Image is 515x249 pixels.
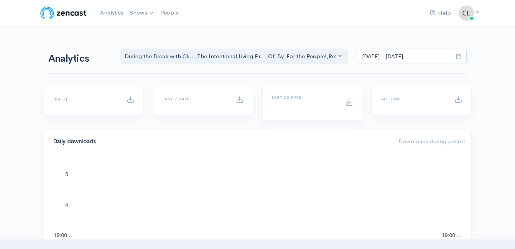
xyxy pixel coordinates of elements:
[127,5,157,21] a: Shows
[53,138,389,145] h4: Daily downloads
[54,232,74,238] text: 19:00:…
[39,5,88,21] img: ZenCast Logo
[53,162,462,239] svg: A chart.
[48,53,110,64] h1: Analytics
[442,232,462,238] text: 19:00:…
[53,97,117,101] h6: [DATE]
[120,49,348,64] button: During the Break with Cli..., The Intentional Living Pr..., Of-By-For the People!, Rethink - Rese...
[97,5,127,21] a: Analytics
[272,95,336,100] h6: Last 30 days
[65,171,68,177] text: 5
[125,52,336,61] div: During the Break with Cli... , The Intentional Living Pr... , Of-By-For the People! , Rethink - R...
[427,5,454,21] a: Help
[489,223,507,241] iframe: gist-messenger-bubble-iframe
[381,97,445,101] h6: All time
[398,138,467,145] span: Downloads during period:
[157,5,182,21] a: People
[459,5,474,21] img: ...
[357,49,451,64] input: analytics date range selector
[163,97,227,101] h6: Last 7 days
[65,202,68,208] text: 4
